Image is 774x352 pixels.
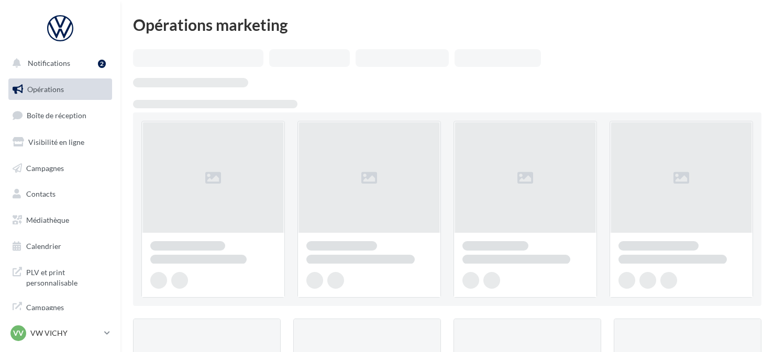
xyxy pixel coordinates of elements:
[26,265,108,288] span: PLV et print personnalisable
[28,59,70,67] span: Notifications
[6,78,114,100] a: Opérations
[6,131,114,153] a: Visibilité en ligne
[26,242,61,251] span: Calendrier
[13,328,24,338] span: VV
[26,189,56,198] span: Contacts
[26,215,69,224] span: Médiathèque
[8,323,112,343] a: VV VW VICHY
[26,300,108,323] span: Campagnes DataOnDemand
[27,85,64,94] span: Opérations
[6,52,110,74] button: Notifications 2
[6,296,114,327] a: Campagnes DataOnDemand
[6,235,114,257] a: Calendrier
[6,183,114,205] a: Contacts
[6,209,114,231] a: Médiathèque
[6,157,114,179] a: Campagnes
[6,261,114,292] a: PLV et print personnalisable
[30,328,100,338] p: VW VICHY
[26,163,64,172] span: Campagnes
[28,138,84,146] span: Visibilité en ligne
[133,17,761,32] div: Opérations marketing
[6,104,114,127] a: Boîte de réception
[27,111,86,120] span: Boîte de réception
[98,60,106,68] div: 2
